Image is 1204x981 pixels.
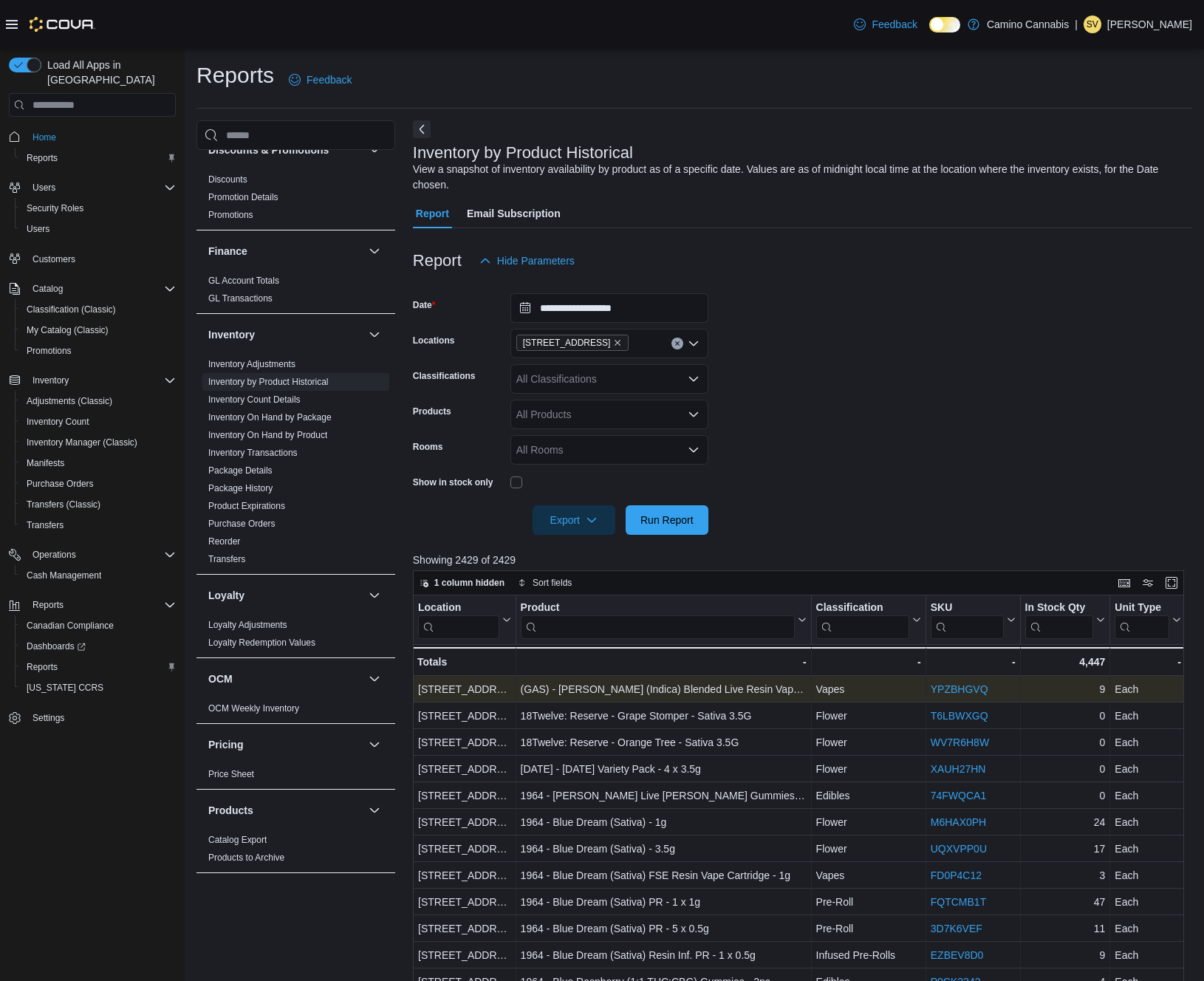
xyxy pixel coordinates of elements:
span: Run Report [640,513,694,527]
span: Settings [33,712,64,724]
div: - [815,653,920,671]
div: 1964 - [PERSON_NAME] Live [PERSON_NAME] Gummies (PJP #8) Indica - 2pcs [520,787,806,805]
a: Transfers [21,516,69,534]
p: Camino Cannabis [987,16,1069,33]
div: 0 [1025,761,1105,779]
span: Inventory Manager (Classic) [21,434,176,451]
div: 4,447 [1025,653,1105,671]
span: Users [27,179,176,196]
span: Classification (Classic) [27,304,116,315]
span: Promotions [21,342,176,360]
div: [STREET_ADDRESS] [418,761,511,779]
a: Customers [27,250,81,268]
span: OCM Weekly Inventory [208,703,299,714]
a: XAUH27HN [931,764,986,776]
button: Manifests [15,453,182,474]
div: 9 [1025,681,1105,699]
div: 0 [1025,787,1105,805]
span: Feedback [872,17,917,32]
h3: Inventory by Product Historical [413,144,633,162]
span: Customers [27,250,176,268]
div: [DATE] - [DATE] Variety Pack - 4 x 3.5g [520,761,806,779]
button: Clear input [671,338,683,349]
div: 18Twelve: Reserve - Orange Tree - Sativa 3.5G [520,734,806,752]
div: Totals [417,653,511,671]
span: Manifests [27,457,64,469]
button: Transfers [15,515,182,536]
div: In Stock Qty [1025,601,1093,615]
span: Transfers (Classic) [27,499,100,510]
button: Inventory [366,326,383,343]
span: My Catalog (Classic) [21,321,176,339]
div: Flower [815,734,920,752]
a: Discounts [208,174,247,185]
span: SV [1087,16,1098,33]
div: Products [196,831,395,872]
div: [STREET_ADDRESS] [418,814,511,832]
a: Cash Management [21,567,107,584]
span: Reports [27,661,58,673]
a: Promotions [21,342,78,360]
span: Feedback [307,72,352,87]
a: Loyalty Adjustments [208,620,287,630]
a: FD0P4C12 [931,870,982,882]
button: OCM [366,670,383,688]
button: Operations [3,544,182,565]
a: Promotions [208,210,253,220]
label: Classifications [413,370,476,382]
span: Operations [33,549,76,561]
span: Inventory On Hand by Product [208,429,327,441]
span: Washington CCRS [21,679,176,697]
div: Each [1115,761,1181,779]
div: View a snapshot of inventory availability by product as of a specific date. Values are as of midn... [413,162,1185,193]
label: Date [413,299,436,311]
button: Reports [15,148,182,168]
span: Product Expirations [208,500,285,512]
img: Cova [30,17,95,32]
a: Inventory On Hand by Package [208,412,332,423]
span: Products to Archive [208,852,284,864]
span: Transfers [21,516,176,534]
button: Remove 7291 Fraser St. from selection in this group [613,338,622,347]
button: Inventory [27,372,75,389]
h3: Discounts & Promotions [208,143,329,157]
span: 1 column hidden [434,577,504,589]
button: Export [533,505,615,535]
span: 7291 Fraser St. [516,335,629,351]
h3: OCM [208,671,233,686]
span: Inventory Manager (Classic) [27,437,137,448]
h3: Report [413,252,462,270]
a: Canadian Compliance [21,617,120,635]
button: Settings [3,707,182,728]
h3: Inventory [208,327,255,342]
button: Keyboard shortcuts [1115,574,1133,592]
a: Inventory Adjustments [208,359,295,369]
button: Product [520,601,806,639]
button: Pricing [366,736,383,753]
div: SKU [931,601,1004,615]
a: UQXVPP0U [931,844,987,855]
button: Operations [27,546,82,564]
a: My Catalog (Classic) [21,321,114,339]
button: Discounts & Promotions [208,143,363,157]
span: Canadian Compliance [21,617,176,635]
a: Promotion Details [208,192,278,202]
a: Inventory by Product Historical [208,377,329,387]
div: Each [1115,841,1181,858]
span: Catalog [33,283,63,295]
a: Purchase Orders [21,475,100,493]
a: Feedback [848,10,923,39]
span: Manifests [21,454,176,472]
span: Loyalty Adjustments [208,619,287,631]
span: Transfers [27,519,64,531]
button: Inventory Manager (Classic) [15,432,182,453]
label: Locations [413,335,455,346]
span: Inventory Count Details [208,394,301,406]
span: Adjustments (Classic) [21,392,176,410]
span: Reorder [208,536,240,547]
h3: Products [208,803,253,818]
a: Dashboards [15,636,182,657]
button: Enter fullscreen [1163,574,1180,592]
button: Purchase Orders [15,474,182,494]
span: Load All Apps in [GEOGRAPHIC_DATA] [41,58,176,87]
